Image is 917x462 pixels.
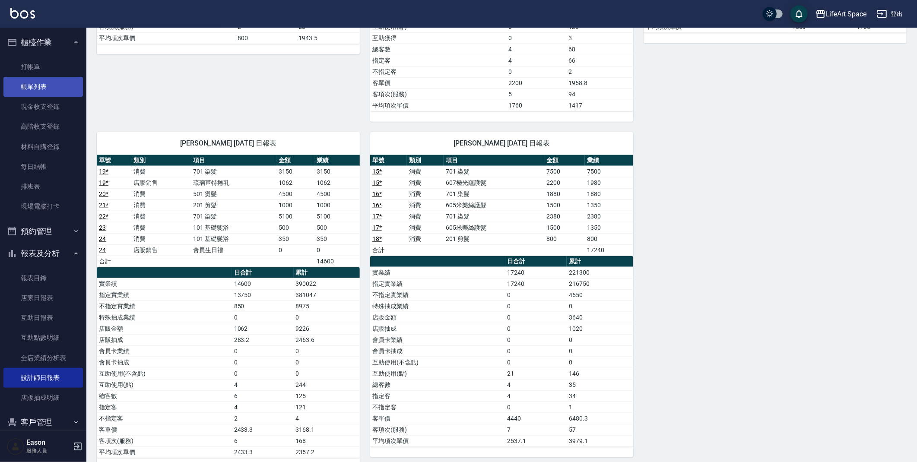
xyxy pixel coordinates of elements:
[296,32,360,44] td: 1943.5
[566,89,633,100] td: 94
[232,446,294,458] td: 2433.3
[505,368,567,379] td: 21
[566,100,633,111] td: 1417
[3,220,83,243] button: 預約管理
[97,289,232,301] td: 指定實業績
[567,357,633,368] td: 0
[3,157,83,177] a: 每日結帳
[97,435,232,446] td: 客項次(服務)
[131,211,191,222] td: 消費
[566,32,633,44] td: 3
[544,188,585,199] td: 1880
[407,199,444,211] td: 消費
[506,89,566,100] td: 5
[294,402,360,413] td: 121
[232,301,294,312] td: 850
[505,323,567,334] td: 0
[566,55,633,66] td: 66
[97,267,360,458] table: a dense table
[294,446,360,458] td: 2357.2
[235,32,297,44] td: 800
[567,301,633,312] td: 0
[97,312,232,323] td: 特殊抽成業績
[232,402,294,413] td: 4
[97,402,232,413] td: 指定客
[10,8,35,19] img: Logo
[585,155,633,166] th: 業績
[314,256,360,267] td: 14600
[232,267,294,278] th: 日合計
[370,289,505,301] td: 不指定實業績
[505,402,567,413] td: 0
[97,256,131,267] td: 合計
[370,312,505,323] td: 店販金額
[97,345,232,357] td: 會員卡業績
[505,312,567,323] td: 0
[3,77,83,97] a: 帳單列表
[99,224,106,231] a: 23
[444,177,544,188] td: 607極光蘊護髮
[506,55,566,66] td: 4
[505,278,567,289] td: 17240
[276,244,314,256] td: 0
[567,289,633,301] td: 4550
[3,308,83,328] a: 互助日報表
[131,199,191,211] td: 消費
[97,357,232,368] td: 會員卡抽成
[131,188,191,199] td: 消費
[232,424,294,435] td: 2433.3
[370,77,506,89] td: 客單價
[191,155,276,166] th: 項目
[567,256,633,267] th: 累計
[505,413,567,424] td: 4440
[3,388,83,408] a: 店販抽成明細
[506,44,566,55] td: 4
[314,188,360,199] td: 4500
[3,57,83,77] a: 打帳單
[3,137,83,157] a: 材料自購登錄
[232,345,294,357] td: 0
[585,166,633,177] td: 7500
[3,268,83,288] a: 報表目錄
[544,177,585,188] td: 2200
[97,446,232,458] td: 平均項次單價
[585,244,633,256] td: 17240
[191,188,276,199] td: 501 燙髮
[191,244,276,256] td: 會員生日禮
[506,77,566,89] td: 2200
[567,312,633,323] td: 3640
[294,345,360,357] td: 0
[370,402,505,413] td: 不指定客
[370,368,505,379] td: 互助使用(點)
[407,233,444,244] td: 消費
[370,100,506,111] td: 平均項次單價
[97,32,235,44] td: 平均項次單價
[97,155,360,267] table: a dense table
[26,447,70,455] p: 服務人員
[505,435,567,446] td: 2537.1
[294,278,360,289] td: 390022
[232,334,294,345] td: 283.2
[544,166,585,177] td: 7500
[444,166,544,177] td: 701 染髮
[585,211,633,222] td: 2380
[107,139,349,148] span: [PERSON_NAME] [DATE] 日報表
[505,357,567,368] td: 0
[7,438,24,455] img: Person
[370,278,505,289] td: 指定實業績
[370,155,633,256] table: a dense table
[567,334,633,345] td: 0
[505,390,567,402] td: 4
[567,435,633,446] td: 3979.1
[567,368,633,379] td: 146
[544,199,585,211] td: 1500
[585,188,633,199] td: 1880
[3,368,83,388] a: 設計師日報表
[812,5,870,23] button: LifeArt Space
[567,278,633,289] td: 216750
[566,77,633,89] td: 1958.8
[232,312,294,323] td: 0
[191,211,276,222] td: 701 染髮
[276,222,314,233] td: 500
[97,424,232,435] td: 客單價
